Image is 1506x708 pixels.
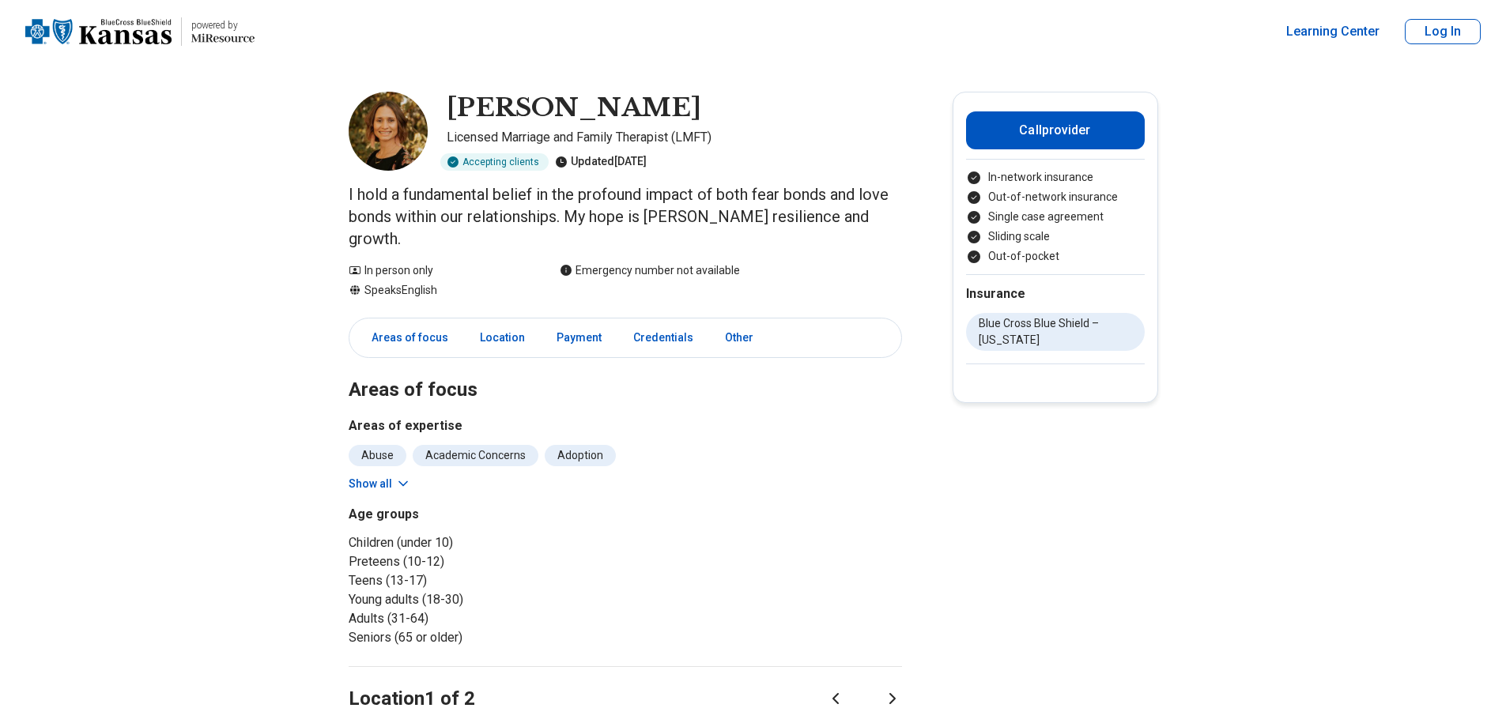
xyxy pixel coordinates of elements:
[966,284,1145,303] h2: Insurance
[966,111,1145,149] button: Callprovider
[560,262,740,279] div: Emergency number not available
[966,189,1145,205] li: Out-of-network insurance
[191,19,255,32] p: powered by
[547,322,611,354] a: Payment
[349,476,411,492] button: Show all
[353,322,458,354] a: Areas of focus
[349,609,619,628] li: Adults (31-64)
[349,92,428,171] img: Lisa Moore, Licensed Marriage and Family Therapist (LMFT)
[349,282,528,299] div: Speaks English
[440,153,549,171] div: Accepting clients
[447,92,701,125] h1: [PERSON_NAME]
[349,339,902,404] h2: Areas of focus
[966,228,1145,245] li: Sliding scale
[349,416,902,435] h3: Areas of expertise
[25,6,255,57] a: Home page
[1286,22,1380,41] a: Learning Center
[555,153,647,171] div: Updated [DATE]
[349,628,619,647] li: Seniors (65 or older)
[715,322,772,354] a: Other
[545,445,616,466] li: Adoption
[349,571,619,590] li: Teens (13-17)
[349,445,406,466] li: Abuse
[966,313,1145,351] li: Blue Cross Blue Shield – [US_STATE]
[349,552,619,571] li: Preteens (10-12)
[1405,19,1481,44] button: Log In
[349,533,619,552] li: Children (under 10)
[966,169,1145,265] ul: Payment options
[349,183,902,250] p: I hold a fundamental belief in the profound impact of both fear bonds and love bonds within our r...
[966,248,1145,265] li: Out-of-pocket
[966,209,1145,225] li: Single case agreement
[624,322,703,354] a: Credentials
[470,322,534,354] a: Location
[349,505,619,524] h3: Age groups
[413,445,538,466] li: Academic Concerns
[349,590,619,609] li: Young adults (18-30)
[349,262,528,279] div: In person only
[447,128,902,147] p: Licensed Marriage and Family Therapist (LMFT)
[966,169,1145,186] li: In-network insurance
